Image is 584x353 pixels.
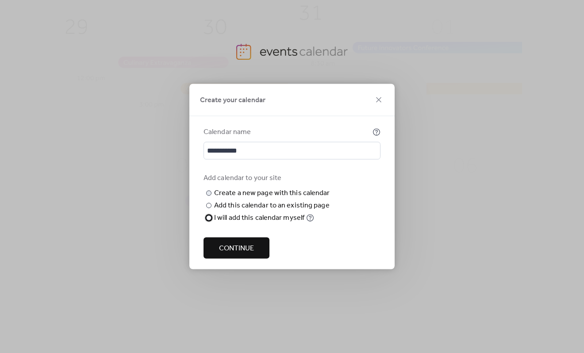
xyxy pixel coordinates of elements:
div: I will add this calendar myself [214,213,304,223]
div: Add this calendar to an existing page [214,200,330,211]
div: Add calendar to your site [204,173,379,184]
span: Create your calendar [200,95,265,106]
button: Continue [204,238,269,259]
div: Create a new page with this calendar [214,188,330,199]
div: Calendar name [204,127,371,138]
span: Continue [219,243,254,254]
